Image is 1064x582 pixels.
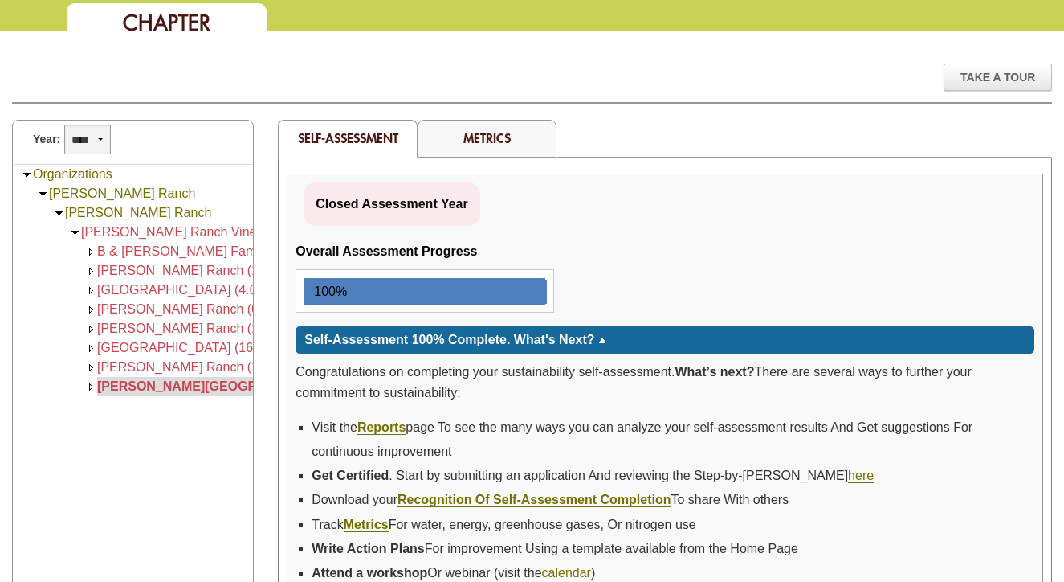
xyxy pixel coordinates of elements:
a: Organizations [33,167,112,181]
li: Visit the page To see the many ways you can analyze your self-assessment results And Get suggesti... [312,416,1034,464]
a: [GEOGRAPHIC_DATA] (16.50) [97,341,275,355]
img: Collapse Massoni Ranch [37,188,49,200]
a: Recognition Of Self-Assessment Completion [397,493,671,507]
a: [PERSON_NAME][GEOGRAPHIC_DATA] (20.00) [97,379,386,393]
li: Download your To share With others [312,488,1034,512]
img: Collapse Organizations [21,169,33,181]
strong: Recognition Of Self-Assessment Completion [397,493,671,506]
img: Collapse <span class='AgFacilityColorRed'>Massoni Ranch Vineyards (98.00)</span> [69,227,81,239]
strong: What’s next? [675,365,754,379]
a: [PERSON_NAME] Ranch Vineyards (98.00) [81,225,332,239]
span: Self-Assessment 100% Complete. What's Next? [304,333,594,346]
div: Click for more or less content [296,326,1034,354]
p: Congratulations on completing your sustainability self-assessment. There are several ways to furt... [296,362,1034,403]
a: here [848,469,874,483]
a: Reports [357,420,406,435]
a: [PERSON_NAME] Ranch (10.25) [97,322,287,335]
img: Collapse Massoni Ranch [53,207,65,219]
span: Self-Assessment [298,129,398,146]
div: 100% [306,280,347,304]
span: Closed Assessment Year [316,197,467,211]
img: sort_arrow_up.gif [598,338,606,343]
a: [PERSON_NAME] Ranch (6.25) [97,302,281,316]
a: [PERSON_NAME] Ranch [49,186,195,200]
span: Year: [33,131,60,148]
strong: Write Action Plans [312,542,424,555]
a: [PERSON_NAME] Ranch [65,206,211,219]
a: B & [PERSON_NAME] Family Trust (4.00) [97,244,338,258]
a: [PERSON_NAME] Ranch (17.00) [97,360,287,374]
strong: Attend a workshop [312,566,427,580]
a: Metrics [463,129,511,146]
li: For improvement Using a template available from the Home Page [312,537,1034,561]
a: [GEOGRAPHIC_DATA] (4.00) [97,283,268,297]
div: Overall Assessment Progress [296,242,477,261]
a: Metrics [344,518,389,532]
li: . Start by submitting an application And reviewing the Step-by-[PERSON_NAME] [312,464,1034,488]
strong: Get Certified [312,469,389,482]
span: Chapter [123,9,210,37]
a: [PERSON_NAME] Ranch (17.00) [97,264,287,277]
a: calendar [542,566,591,580]
li: Track For water, energy, greenhouse gases, Or nitrogen use [312,513,1034,537]
div: Take A Tour [944,64,1052,91]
